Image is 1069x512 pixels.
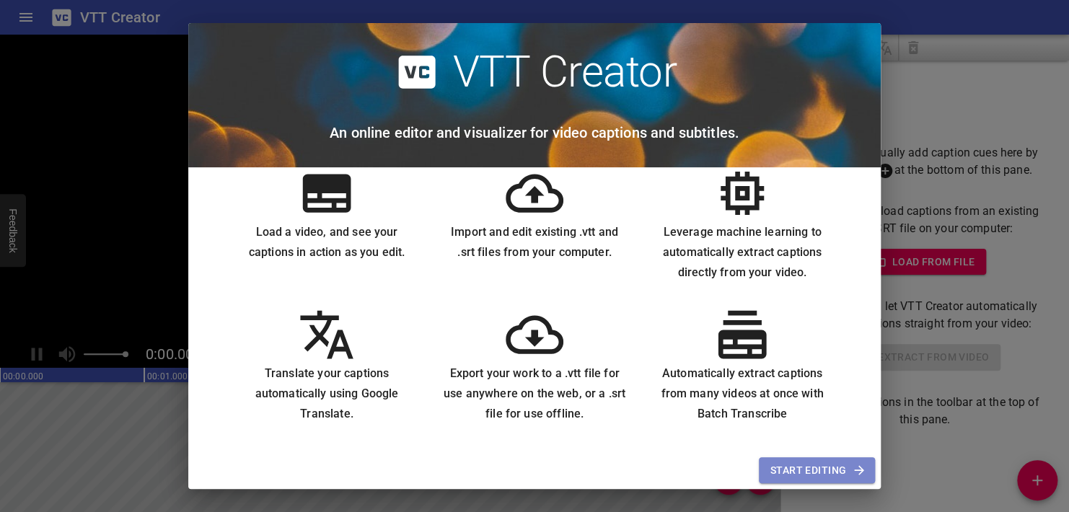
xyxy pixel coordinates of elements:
[770,462,863,480] span: Start Editing
[234,222,419,262] h6: Load a video, and see your captions in action as you edit.
[650,363,835,424] h6: Automatically extract captions from many videos at once with Batch Transcribe
[442,222,627,262] h6: Import and edit existing .vtt and .srt files from your computer.
[234,363,419,424] h6: Translate your captions automatically using Google Translate.
[759,457,875,484] button: Start Editing
[650,222,835,283] h6: Leverage machine learning to automatically extract captions directly from your video.
[330,121,739,144] h6: An online editor and visualizer for video captions and subtitles.
[442,363,627,424] h6: Export your work to a .vtt file for use anywhere on the web, or a .srt file for use offline.
[453,46,677,98] h2: VTT Creator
